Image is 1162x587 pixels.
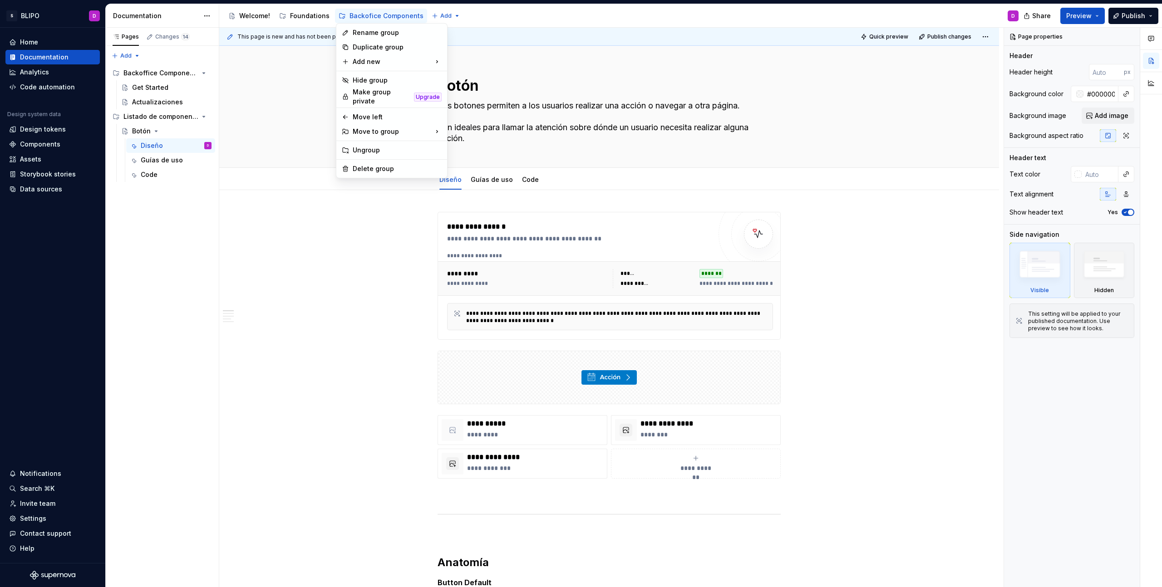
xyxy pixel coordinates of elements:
div: Ungroup [353,146,442,155]
div: Duplicate group [353,43,442,52]
div: Upgrade [414,93,442,102]
div: Move left [353,113,442,122]
div: Rename group [353,28,442,37]
div: Delete group [353,164,442,173]
div: Hide group [353,76,442,85]
div: Make group private [353,88,410,106]
div: Move to group [338,124,445,139]
div: Add new [338,54,445,69]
